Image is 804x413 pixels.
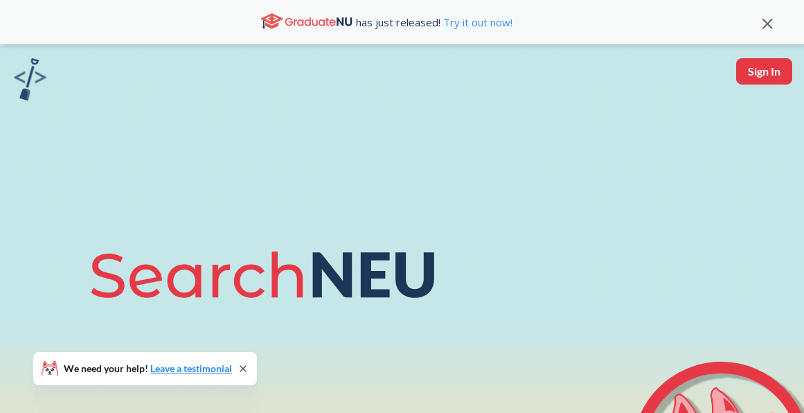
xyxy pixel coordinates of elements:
button: Sign In [736,58,792,85]
a: sandbox logo [14,58,46,105]
a: Leave a testimonial [150,362,232,374]
span: We need your help! [64,364,232,374]
span: has just released! [356,15,512,30]
img: sandbox logo [14,58,46,100]
a: Try it out now! [440,15,512,29]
